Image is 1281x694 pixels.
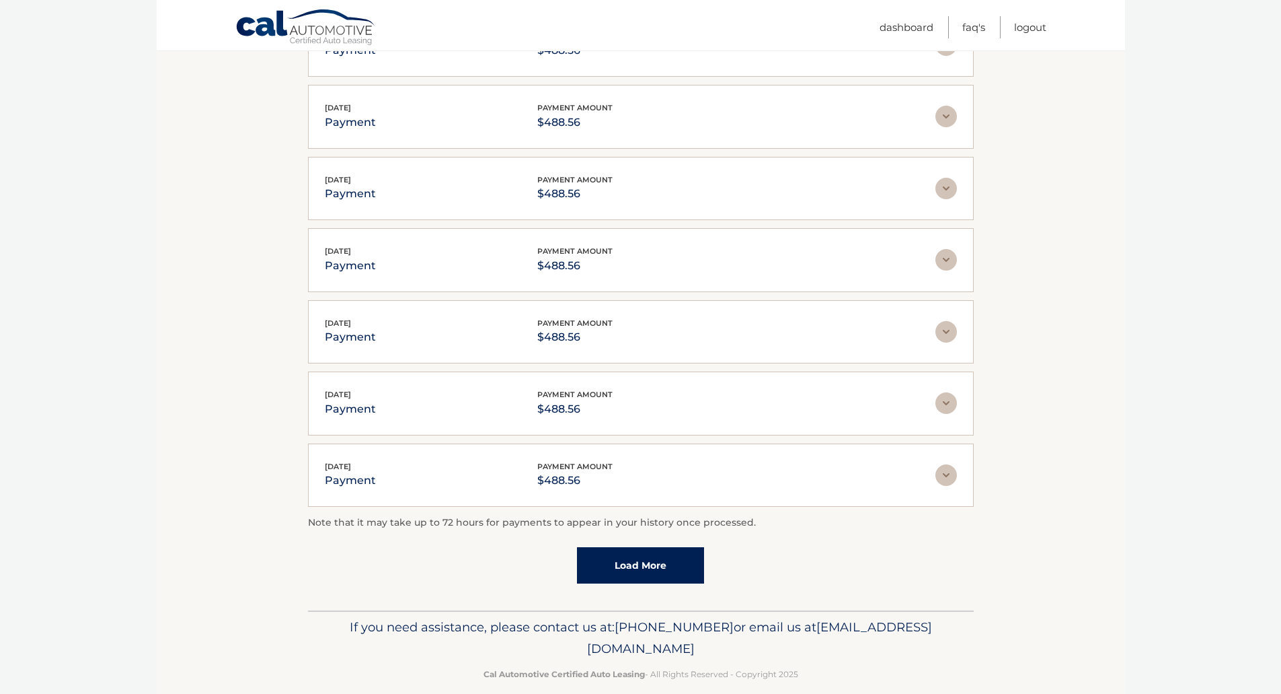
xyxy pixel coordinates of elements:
[935,321,957,343] img: accordion-rest.svg
[537,175,613,184] span: payment amount
[537,246,613,256] span: payment amount
[325,390,351,399] span: [DATE]
[935,249,957,271] img: accordion-rest.svg
[537,328,613,347] p: $488.56
[537,318,613,328] span: payment amount
[537,103,613,112] span: payment amount
[880,16,933,38] a: Dashboard
[325,462,351,471] span: [DATE]
[537,471,613,490] p: $488.56
[537,256,613,275] p: $488.56
[325,318,351,328] span: [DATE]
[537,184,613,203] p: $488.56
[325,471,376,490] p: payment
[325,175,351,184] span: [DATE]
[935,392,957,414] img: accordion-rest.svg
[962,16,985,38] a: FAQ's
[587,619,932,656] span: [EMAIL_ADDRESS][DOMAIN_NAME]
[577,547,704,584] a: Load More
[317,617,965,660] p: If you need assistance, please contact us at: or email us at
[325,400,376,419] p: payment
[615,619,734,635] span: [PHONE_NUMBER]
[325,113,376,132] p: payment
[325,184,376,203] p: payment
[325,103,351,112] span: [DATE]
[537,462,613,471] span: payment amount
[308,515,974,531] p: Note that it may take up to 72 hours for payments to appear in your history once processed.
[537,390,613,399] span: payment amount
[483,669,645,679] strong: Cal Automotive Certified Auto Leasing
[235,9,377,48] a: Cal Automotive
[317,667,965,681] p: - All Rights Reserved - Copyright 2025
[537,400,613,419] p: $488.56
[325,328,376,347] p: payment
[537,113,613,132] p: $488.56
[935,464,957,486] img: accordion-rest.svg
[325,246,351,256] span: [DATE]
[935,178,957,199] img: accordion-rest.svg
[325,256,376,275] p: payment
[1014,16,1046,38] a: Logout
[935,106,957,127] img: accordion-rest.svg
